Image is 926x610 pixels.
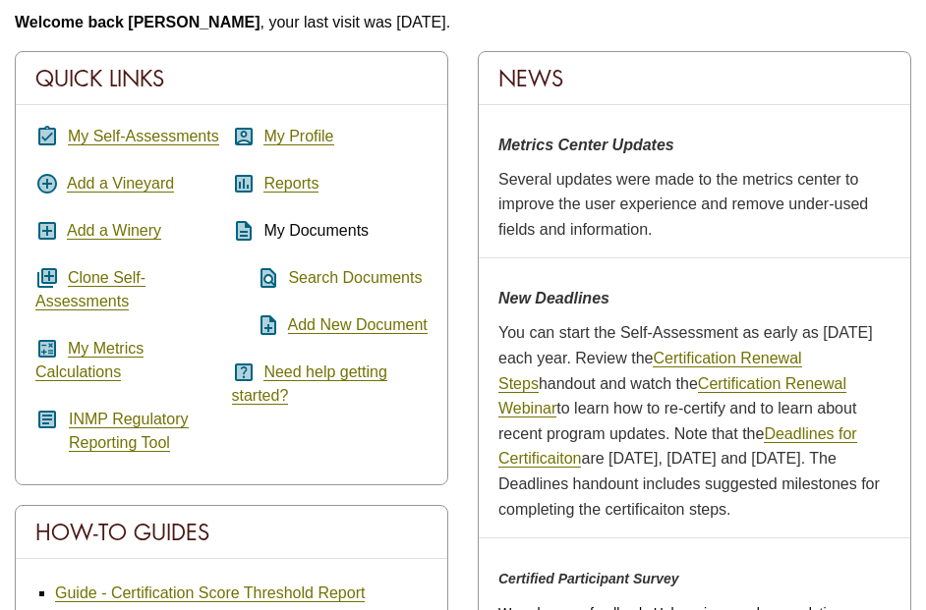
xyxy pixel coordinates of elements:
a: Reports [263,175,318,193]
a: Deadlines for Certificaiton [498,425,857,469]
b: Welcome back [PERSON_NAME] [15,14,260,30]
i: find_in_page [232,266,280,290]
div: Quick Links [16,52,447,105]
i: account_box [232,125,256,148]
a: Guide - Certification Score Threshold Report [55,584,365,602]
i: queue [35,266,59,290]
a: My Profile [263,128,333,145]
i: add_circle [35,172,59,195]
i: add_box [35,219,59,243]
a: Search Documents [288,269,422,287]
div: News [479,52,910,105]
strong: New Deadlines [498,290,609,306]
div: How-To Guides [16,506,447,559]
a: Add New Document [288,316,428,334]
span: Several updates were made to the metrics center to improve the user experience and remove under-u... [498,171,868,238]
i: assignment_turned_in [35,125,59,148]
i: help_center [232,360,256,384]
i: assessment [232,172,256,195]
i: note_add [232,313,280,337]
a: My Self-Assessments [68,128,219,145]
a: INMP RegulatoryReporting Tool [69,411,189,452]
a: Add a Winery [67,222,161,240]
p: You can start the Self-Assessment as early as [DATE] each year. Review the handout and watch the ... [498,320,891,522]
i: article [35,408,59,431]
a: Need help getting started? [232,363,387,405]
a: Certification Renewal Steps [498,350,802,393]
a: Add a Vineyard [67,175,174,193]
em: Certified Participant Survey [498,571,679,586]
a: My Metrics Calculations [35,340,144,381]
p: , your last visit was [DATE]. [15,10,911,35]
i: description [232,219,256,243]
span: My Documents [263,222,369,239]
strong: Metrics Center Updates [498,137,674,153]
i: calculate [35,337,59,360]
a: Clone Self-Assessments [35,269,145,310]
